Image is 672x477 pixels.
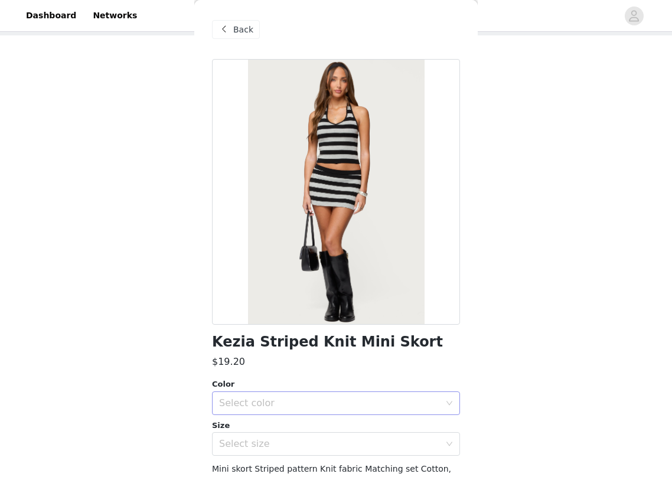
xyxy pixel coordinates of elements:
[233,24,253,36] span: Back
[212,355,245,369] h3: $19.20
[219,397,440,409] div: Select color
[446,440,453,449] i: icon: down
[446,400,453,408] i: icon: down
[212,378,460,390] div: Color
[19,2,83,29] a: Dashboard
[212,420,460,432] div: Size
[219,438,440,450] div: Select size
[212,334,443,350] h1: Kezia Striped Knit Mini Skort
[628,6,640,25] div: avatar
[86,2,144,29] a: Networks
